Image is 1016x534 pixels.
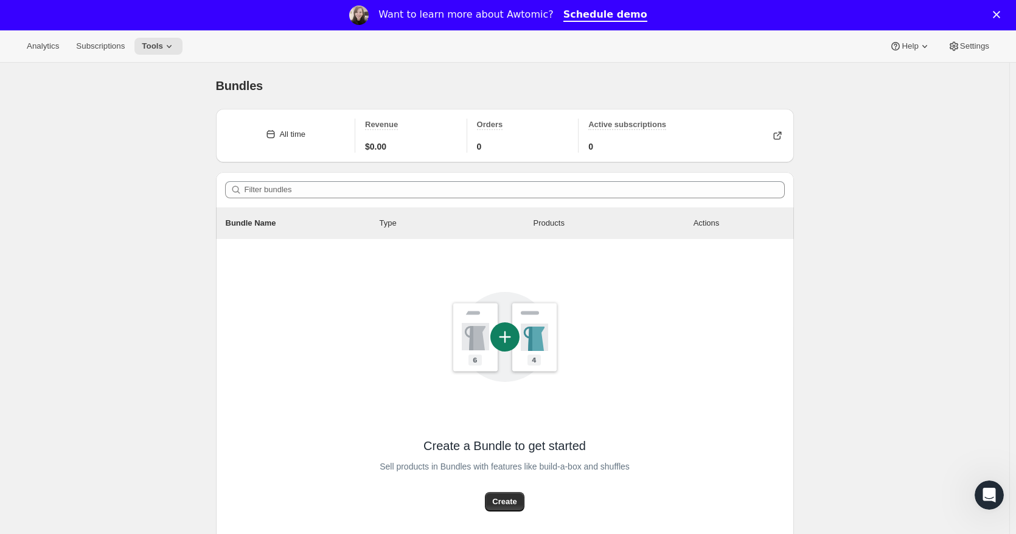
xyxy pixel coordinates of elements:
span: $0.00 [365,140,386,153]
span: Create a Bundle to get started [423,437,586,454]
div: Want to learn more about Awtomic? [378,9,553,21]
span: Active subscriptions [588,120,666,129]
input: Filter bundles [245,181,785,198]
iframe: Intercom live chat [975,480,1004,510]
span: Sell products in Bundles with features like build-a-box and shuffles [380,458,630,475]
div: Actions [694,217,784,229]
button: Create [485,492,524,511]
div: All time [279,128,305,140]
div: Type [380,217,534,229]
span: Tools [142,41,163,51]
span: Create [492,496,517,508]
img: Profile image for Emily [349,5,369,25]
button: Settings [941,38,997,55]
span: Orders [477,120,503,129]
button: Analytics [19,38,66,55]
p: Bundle Name [226,217,380,229]
div: Close [993,11,1005,18]
span: Analytics [27,41,59,51]
span: 0 [477,140,482,153]
span: Help [902,41,918,51]
span: Bundles [216,79,263,92]
div: Products [534,217,687,229]
span: Settings [960,41,989,51]
span: 0 [588,140,593,153]
span: Subscriptions [76,41,125,51]
a: Schedule demo [563,9,647,22]
button: Help [882,38,938,55]
button: Tools [134,38,183,55]
span: Revenue [365,120,398,129]
button: Subscriptions [69,38,132,55]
